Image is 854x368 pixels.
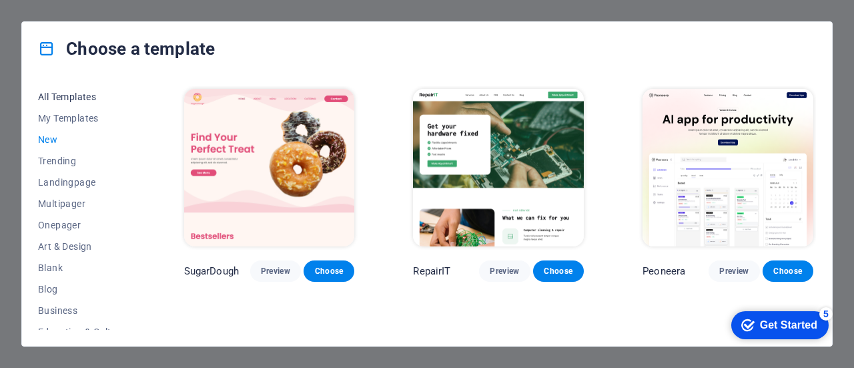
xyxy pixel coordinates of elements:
[413,89,584,246] img: RepairIT
[533,260,584,282] button: Choose
[38,220,125,230] span: Onepager
[261,266,290,277] span: Preview
[38,108,125,129] button: My Templates
[304,260,354,282] button: Choose
[763,260,813,282] button: Choose
[250,260,301,282] button: Preview
[38,38,215,59] h4: Choose a template
[38,172,125,193] button: Landingpage
[184,264,239,278] p: SugarDough
[643,89,813,246] img: Peoneera
[643,264,685,278] p: Peoneera
[184,89,355,246] img: SugarDough
[719,266,749,277] span: Preview
[38,257,125,279] button: Blank
[38,214,125,236] button: Onepager
[38,284,125,295] span: Blog
[773,266,803,277] span: Choose
[544,266,573,277] span: Choose
[38,241,125,252] span: Art & Design
[38,198,125,209] span: Multipager
[314,266,344,277] span: Choose
[709,260,759,282] button: Preview
[38,177,125,188] span: Landingpage
[490,266,519,277] span: Preview
[38,156,125,166] span: Trending
[479,260,530,282] button: Preview
[38,305,125,316] span: Business
[38,193,125,214] button: Multipager
[38,150,125,172] button: Trending
[38,327,125,337] span: Education & Culture
[99,3,112,16] div: 5
[38,262,125,273] span: Blank
[38,321,125,343] button: Education & Culture
[38,129,125,150] button: New
[38,279,125,300] button: Blog
[38,113,125,124] span: My Templates
[413,264,450,278] p: RepairIT
[38,91,125,102] span: All Templates
[11,7,108,35] div: Get Started 5 items remaining, 0% complete
[39,15,97,27] div: Get Started
[38,300,125,321] button: Business
[38,86,125,108] button: All Templates
[38,236,125,257] button: Art & Design
[38,134,125,145] span: New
